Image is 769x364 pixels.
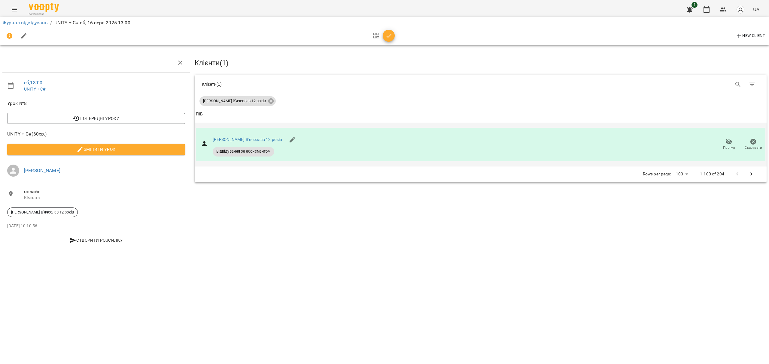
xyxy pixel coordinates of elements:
img: avatar_s.png [736,5,745,14]
a: Журнал відвідувань [2,20,48,25]
img: Voopty Logo [29,3,59,12]
div: Sort [196,111,203,118]
p: Кімната [24,195,185,201]
div: Клієнти ( 1 ) [202,81,476,87]
span: UNITY + C# ( 60 хв. ) [7,130,185,138]
span: Скасувати [745,145,762,150]
div: [PERSON_NAME] В'ячеслав 12 років [199,96,276,106]
p: 1-100 of 204 [700,171,724,177]
nav: breadcrumb [2,19,767,26]
button: Скасувати [741,136,765,153]
span: Урок №8 [7,100,185,107]
li: / [50,19,52,26]
button: Створити розсилку [7,235,185,246]
div: ПІБ [196,111,203,118]
span: Попередні уроки [12,115,180,122]
a: UNITY + C# [24,87,45,91]
div: 100 [673,170,690,178]
span: Відвідування за абонементом [213,149,274,154]
p: [DATE] 10:10:56 [7,223,185,229]
button: Змінити урок [7,144,185,155]
span: онлайн [24,188,185,195]
button: Прогул [717,136,741,153]
span: 1 [691,2,698,8]
p: Rows per page: [643,171,671,177]
span: Змінити урок [12,146,180,153]
a: сб , 13:00 [24,80,42,85]
span: Створити розсилку [10,237,183,244]
span: [PERSON_NAME] В'ячеслав 12 років [8,210,78,215]
button: Фільтр [745,77,759,92]
span: New Client [735,32,765,40]
span: ПІБ [196,111,765,118]
div: Table Toolbar [195,75,767,94]
button: UA [751,4,762,15]
div: [PERSON_NAME] В'ячеслав 12 років [7,207,78,217]
a: [PERSON_NAME] [24,168,60,173]
button: Next Page [744,167,759,181]
h3: Клієнти ( 1 ) [195,59,767,67]
span: [PERSON_NAME] В'ячеслав 12 років [199,98,269,104]
p: UNITY + C# сб, 16 серп 2025 13:00 [54,19,130,26]
button: Попередні уроки [7,113,185,124]
button: New Client [734,31,767,41]
button: Menu [7,2,22,17]
span: UA [753,6,759,13]
a: [PERSON_NAME] В'ячеслав 12 років [213,137,282,142]
button: Search [731,77,745,92]
span: For Business [29,12,59,16]
span: Прогул [723,145,735,150]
